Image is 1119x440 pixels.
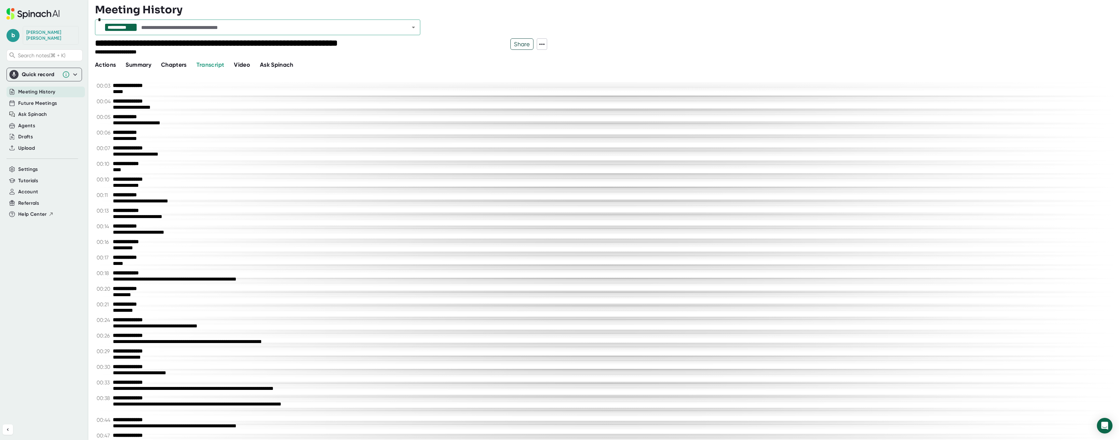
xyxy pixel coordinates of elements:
button: Agents [18,122,35,130]
span: 00:44 [97,417,111,423]
span: 00:13 [97,208,111,214]
span: Search notes (⌘ + K) [18,52,81,59]
button: Future Meetings [18,100,57,107]
span: 00:05 [97,114,111,120]
span: 00:18 [97,270,111,276]
button: Ask Spinach [18,111,47,118]
span: 00:11 [97,192,111,198]
button: Upload [18,144,35,152]
button: Referrals [18,199,39,207]
h3: Meeting History [95,4,182,16]
span: 00:21 [97,301,111,308]
button: Video [234,61,250,69]
span: b [7,29,20,42]
span: 00:03 [97,83,111,89]
button: Account [18,188,38,196]
button: Share [510,38,533,50]
button: Chapters [161,61,187,69]
button: Ask Spinach [260,61,293,69]
div: Quick record [22,71,59,78]
span: 00:04 [97,98,111,104]
button: Meeting History [18,88,55,96]
span: Help Center [18,211,47,218]
span: 00:14 [97,223,111,229]
span: Share [511,38,533,50]
span: Ask Spinach [260,61,293,68]
span: 00:29 [97,348,111,354]
button: Tutorials [18,177,38,185]
button: Open [409,23,418,32]
button: Drafts [18,133,33,141]
span: Chapters [161,61,187,68]
button: Collapse sidebar [3,424,13,435]
span: 00:06 [97,130,111,136]
span: 00:47 [97,433,111,439]
span: 00:16 [97,239,111,245]
span: 00:10 [97,176,111,183]
span: 00:30 [97,364,111,370]
div: Open Intercom Messenger [1097,418,1112,433]
span: 00:24 [97,317,111,323]
button: Help Center [18,211,54,218]
span: 00:33 [97,379,111,386]
span: 00:10 [97,161,111,167]
span: 00:07 [97,145,111,151]
span: Transcript [196,61,224,68]
span: Summary [126,61,151,68]
button: Summary [126,61,151,69]
span: 00:20 [97,286,111,292]
span: Video [234,61,250,68]
button: Actions [95,61,116,69]
span: 00:17 [97,254,111,261]
div: Quick record [9,68,79,81]
span: Actions [95,61,116,68]
span: 00:26 [97,333,111,339]
button: Transcript [196,61,224,69]
div: Brian Gewirtz [26,30,75,41]
button: Settings [18,166,38,173]
span: 00:38 [97,395,111,401]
